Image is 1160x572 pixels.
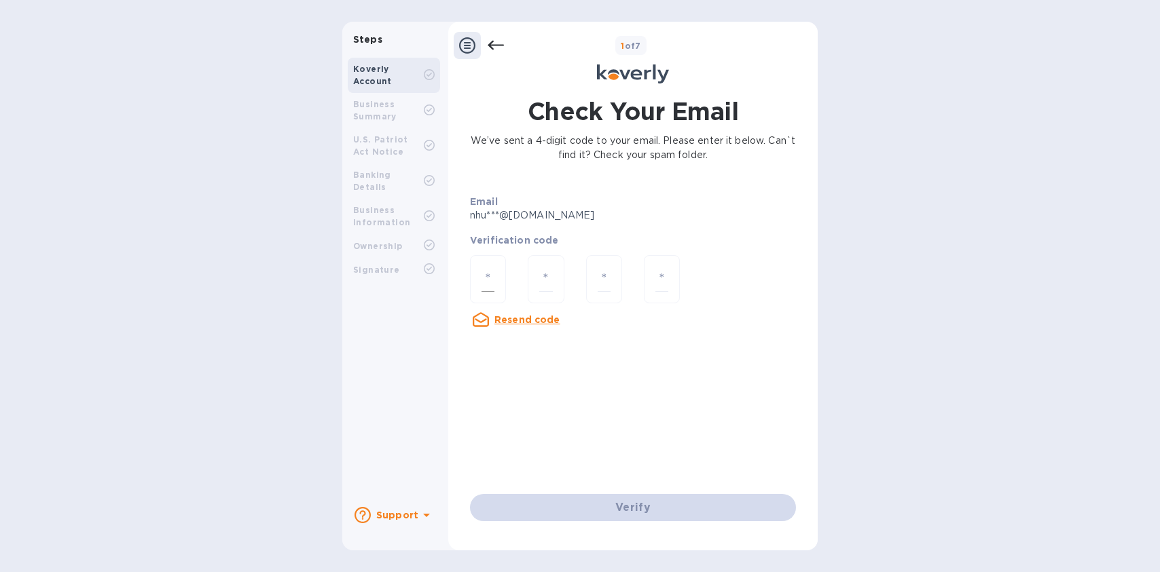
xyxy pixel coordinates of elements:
[621,41,641,51] b: of 7
[353,265,400,275] b: Signature
[470,208,622,223] p: nhu***@[DOMAIN_NAME]
[353,64,392,86] b: Koverly Account
[470,134,796,162] p: We’ve sent a 4-digit code to your email. Please enter it below. Can`t find it? Check your spam fo...
[353,205,410,227] b: Business Information
[621,41,624,51] span: 1
[376,510,418,520] b: Support
[470,233,796,247] p: Verification code
[494,314,560,325] u: Resend code
[353,241,403,251] b: Ownership
[353,134,408,157] b: U.S. Patriot Act Notice
[353,170,391,192] b: Banking Details
[470,196,498,207] b: Email
[528,94,738,128] h1: Check Your Email
[353,34,382,45] b: Steps
[353,99,397,121] b: Business Summary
